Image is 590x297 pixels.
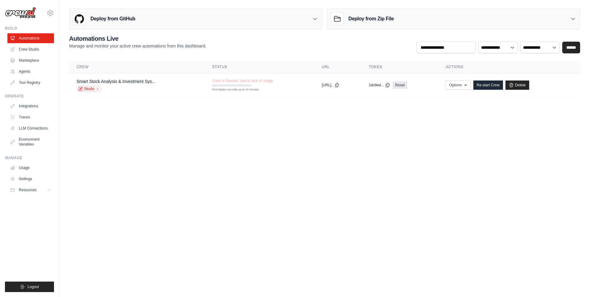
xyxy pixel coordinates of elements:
[90,15,135,23] h3: Deploy from GitHub
[7,163,54,173] a: Usage
[5,155,54,160] div: Manage
[438,61,580,73] th: Actions
[212,88,251,92] div: First deploy can take up to 10 minutes
[5,7,36,19] img: Logo
[7,123,54,133] a: LLM Connections
[7,33,54,43] a: Automations
[7,174,54,184] a: Settings
[7,44,54,54] a: Crew Studio
[7,112,54,122] a: Traces
[69,43,206,49] p: Manage and monitor your active crew automations from this dashboard.
[348,15,394,23] h3: Deploy from Zip File
[446,80,471,90] button: Options
[77,79,156,84] a: Smart Stock Analysis & Investment Sys...
[361,61,438,73] th: Token
[5,94,54,99] div: Operate
[7,78,54,88] a: Tool Registry
[7,101,54,111] a: Integrations
[77,86,101,92] a: Studio
[205,61,314,73] th: Status
[7,67,54,76] a: Agents
[5,26,54,31] div: Build
[369,83,390,88] button: 1dc9ed...
[7,134,54,149] a: Environment Variables
[73,13,85,25] img: GitHub Logo
[5,282,54,292] button: Logout
[393,81,407,89] a: Reset
[27,284,39,289] span: Logout
[69,34,206,43] h2: Automations Live
[7,185,54,195] button: Resources
[314,61,361,73] th: URL
[212,78,273,83] span: Crew is Paused, due to lack of usage
[19,188,36,192] span: Resources
[473,80,503,90] a: Re-start Crew
[69,61,205,73] th: Crew
[7,56,54,65] a: Marketplace
[505,80,529,90] a: Delete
